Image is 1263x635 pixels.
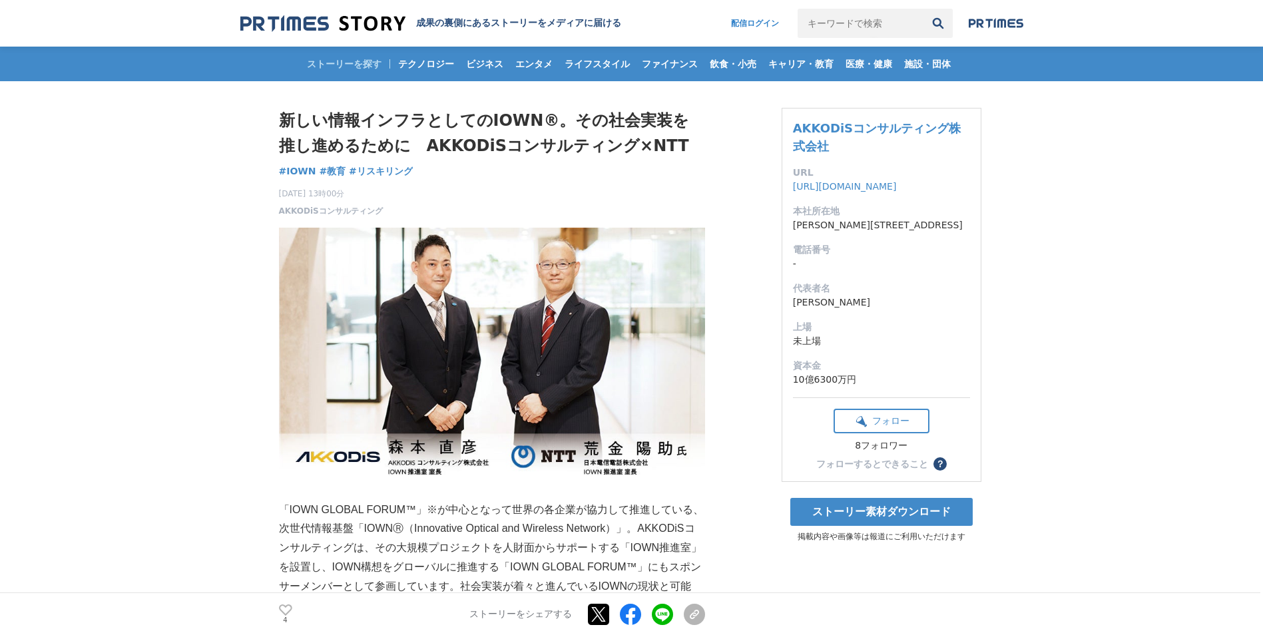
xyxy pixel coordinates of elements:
h2: 成果の裏側にあるストーリーをメディアに届ける [416,17,621,29]
p: 掲載内容や画像等は報道にご利用いただけます [782,531,981,542]
span: ライフスタイル [559,58,635,70]
dt: 資本金 [793,359,970,373]
span: テクノロジー [393,58,459,70]
a: 医療・健康 [840,47,897,81]
a: AKKODiSコンサルティング [279,205,383,217]
span: 飲食・小売 [704,58,762,70]
a: テクノロジー [393,47,459,81]
img: thumbnail_8eb85ec0-45a4-11f0-a040-39d7d4ef7611.jpg [279,228,705,481]
div: 8フォロワー [834,440,929,452]
a: #リスキリング [349,164,413,178]
a: キャリア・教育 [763,47,839,81]
dd: [PERSON_NAME][STREET_ADDRESS] [793,218,970,232]
dt: 本社所在地 [793,204,970,218]
span: [DATE] 13時00分 [279,188,383,200]
a: エンタメ [510,47,558,81]
dt: URL [793,166,970,180]
a: ファイナンス [636,47,703,81]
p: 4 [279,617,292,624]
span: ？ [935,459,945,469]
p: 「IOWN GLOBAL FORUM™」※が中心となって世界の各企業が協力して推進している、次世代情報基盤「IOWNⓇ（Innovative Optical and Wireless Netwo... [279,501,705,635]
p: ストーリーをシェアする [469,608,572,620]
div: フォローするとできること [816,459,928,469]
span: 医療・健康 [840,58,897,70]
span: #教育 [319,165,346,177]
dt: 電話番号 [793,243,970,257]
img: 成果の裏側にあるストーリーをメディアに届ける [240,15,405,33]
h1: 新しい情報インフラとしてのIOWN®。その社会実装を推し進めるために AKKODiSコンサルティング×NTT [279,108,705,159]
span: 施設・団体 [899,58,956,70]
span: エンタメ [510,58,558,70]
button: 検索 [923,9,953,38]
button: ？ [933,457,947,471]
a: 成果の裏側にあるストーリーをメディアに届ける 成果の裏側にあるストーリーをメディアに届ける [240,15,621,33]
a: #IOWN [279,164,316,178]
dd: - [793,257,970,271]
span: ビジネス [461,58,509,70]
span: ファイナンス [636,58,703,70]
a: 施設・団体 [899,47,956,81]
a: [URL][DOMAIN_NAME] [793,181,897,192]
span: #リスキリング [349,165,413,177]
dt: 代表者名 [793,282,970,296]
dd: 未上場 [793,334,970,348]
span: #IOWN [279,165,316,177]
a: AKKODiSコンサルティング株式会社 [793,121,961,153]
dt: 上場 [793,320,970,334]
a: ライフスタイル [559,47,635,81]
input: キーワードで検索 [798,9,923,38]
a: 配信ログイン [718,9,792,38]
dd: 10億6300万円 [793,373,970,387]
img: prtimes [969,18,1023,29]
a: ストーリー素材ダウンロード [790,498,973,526]
button: フォロー [834,409,929,433]
a: 飲食・小売 [704,47,762,81]
span: キャリア・教育 [763,58,839,70]
a: ビジネス [461,47,509,81]
dd: [PERSON_NAME] [793,296,970,310]
a: #教育 [319,164,346,178]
